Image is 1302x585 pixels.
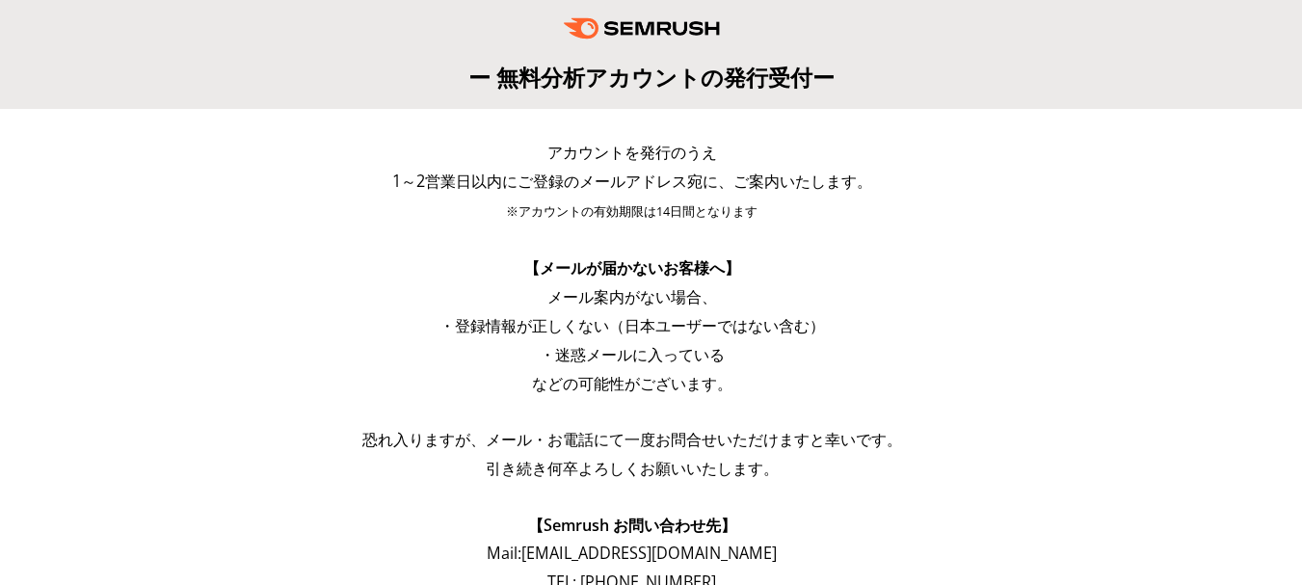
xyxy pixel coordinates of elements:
[547,286,717,307] span: メール案内がない場合、
[362,429,902,450] span: 恐れ入りますが、メール・お電話にて一度お問合せいただけますと幸いです。
[540,344,725,365] span: ・迷惑メールに入っている
[487,543,777,564] span: Mail: [EMAIL_ADDRESS][DOMAIN_NAME]
[392,171,872,192] span: 1～2営業日以内にご登録のメールアドレス宛に、ご案内いたします。
[439,315,825,336] span: ・登録情報が正しくない（日本ユーザーではない含む）
[524,257,740,279] span: 【メールが届かないお客様へ】
[468,62,835,93] span: ー 無料分析アカウントの発行受付ー
[528,515,736,536] span: 【Semrush お問い合わせ先】
[547,142,717,163] span: アカウントを発行のうえ
[506,203,757,220] span: ※アカウントの有効期限は14日間となります
[486,458,779,479] span: 引き続き何卒よろしくお願いいたします。
[532,373,732,394] span: などの可能性がございます。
